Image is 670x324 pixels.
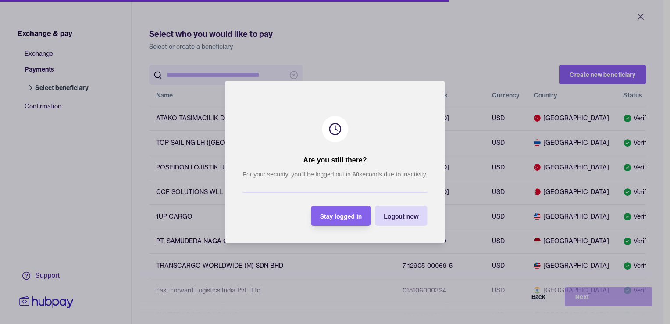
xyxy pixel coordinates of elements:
button: Stay logged in [311,206,371,226]
span: Stay logged in [320,213,362,220]
p: For your security, you’ll be logged out in seconds due to inactivity. [242,169,427,179]
button: Logout now [375,206,427,226]
strong: 60 [353,171,360,178]
h2: Are you still there? [303,155,367,165]
span: Logout now [384,213,418,220]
